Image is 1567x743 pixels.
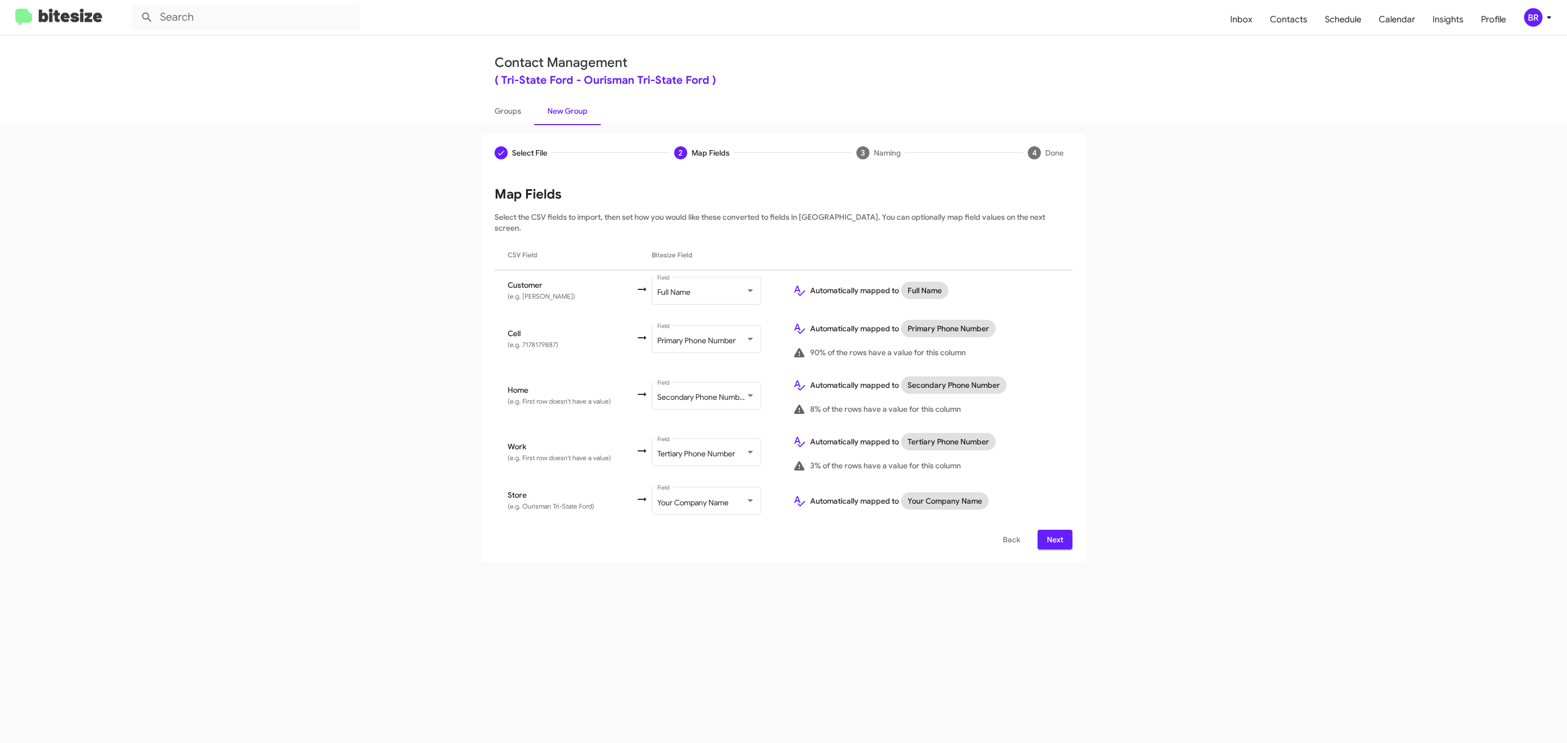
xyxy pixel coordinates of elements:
a: Contact Management [495,54,627,71]
div: Automatically mapped to [793,320,1059,337]
span: Your Company Name [657,498,729,507]
div: BR [1524,8,1543,27]
button: Next [1038,530,1072,549]
span: Primary Phone Number [657,336,736,345]
a: Schedule [1316,4,1370,35]
span: Customer [508,280,636,290]
span: Cell [508,328,636,339]
div: 3% of the rows have a value for this column [793,459,1059,472]
span: Next [1046,530,1064,549]
a: Inbox [1221,4,1261,35]
mat-chip: Secondary Phone Number [901,376,1007,394]
mat-chip: Full Name [901,282,948,299]
div: Automatically mapped to [793,492,1059,510]
a: Groups [482,97,534,125]
mat-chip: Tertiary Phone Number [901,433,996,450]
span: Store [508,490,636,500]
span: (e.g. Ourisman Tri-State Ford) [508,502,594,510]
th: CSV Field [495,240,636,270]
a: Insights [1424,4,1472,35]
h1: Map Fields [495,185,1072,203]
span: Tertiary Phone Number [657,449,735,459]
div: Automatically mapped to [793,433,1059,450]
p: Select the CSV fields to import, then set how you would like these converted to fields in [GEOGRA... [495,212,1072,233]
a: Profile [1472,4,1515,35]
span: Secondary Phone Number [657,392,747,402]
div: ( Tri-State Ford - Ourisman Tri-State Ford ) [495,75,1072,86]
th: Bitesize Field [652,240,785,270]
span: Full Name [657,287,690,297]
div: 90% of the rows have a value for this column [793,346,1059,359]
a: Calendar [1370,4,1424,35]
span: (e.g. First row doesn't have a value) [508,454,611,462]
span: (e.g. [PERSON_NAME]) [508,292,575,300]
button: BR [1515,8,1555,27]
span: Work [508,441,636,452]
span: (e.g. First row doesn't have a value) [508,397,611,405]
a: New Group [534,97,601,125]
input: Search [132,4,360,30]
span: Home [508,385,636,395]
div: Automatically mapped to [793,282,1059,299]
a: Contacts [1261,4,1316,35]
mat-chip: Your Company Name [901,492,989,510]
span: Back [1003,530,1020,549]
div: Automatically mapped to [793,376,1059,394]
div: 8% of the rows have a value for this column [793,403,1059,416]
button: Back [994,530,1029,549]
mat-chip: Primary Phone Number [901,320,996,337]
span: (e.g. 7178179887) [508,340,558,349]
